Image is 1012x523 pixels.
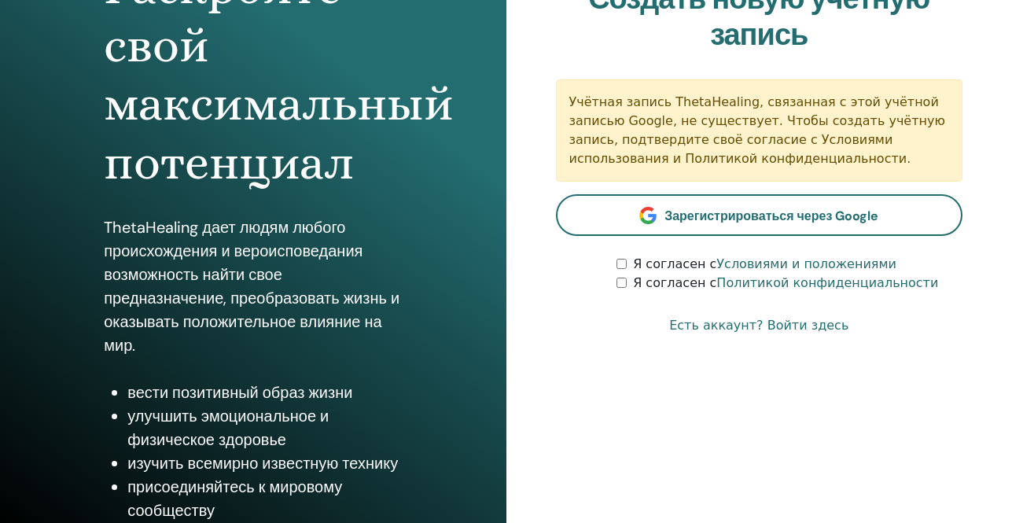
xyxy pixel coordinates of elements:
a: Условиями и положениями [716,256,896,271]
font: присоединяйтесь к мировому сообществу [127,477,342,521]
font: Есть аккаунт? Войти здесь [669,318,848,333]
font: Я согласен с [633,275,716,290]
font: Учётная запись ThetaHealing, связанная с этой учётной записью Google, не существует. Чтобы создат... [569,94,945,166]
font: улучшить эмоциональное и физическое здоровье [127,406,329,450]
font: ThetaHealing дает людям любого происхождения и вероисповедания возможность найти свое предназначе... [104,217,399,355]
font: изучить всемирно известную технику [127,453,398,473]
font: Я согласен с [633,256,716,271]
font: вести позитивный образ жизни [127,382,352,403]
font: Зарегистрироваться через Google [664,208,878,224]
a: Есть аккаунт? Войти здесь [669,316,848,335]
a: Политикой конфиденциальности [716,275,938,290]
a: Зарегистрироваться через Google [556,194,963,236]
